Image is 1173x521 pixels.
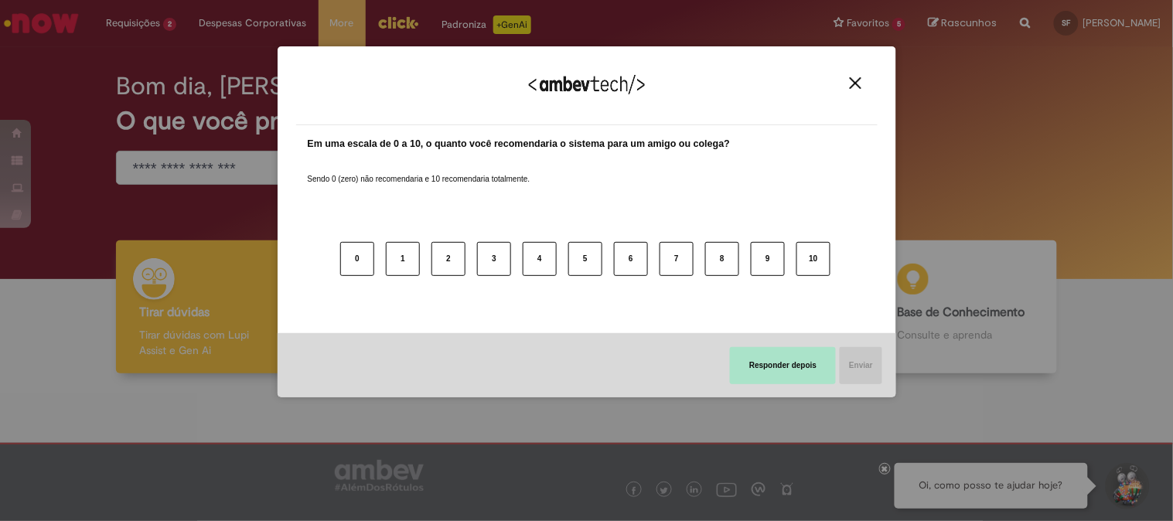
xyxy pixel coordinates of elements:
[796,242,830,276] button: 10
[308,137,731,152] label: Em uma escala de 0 a 10, o quanto você recomendaria o sistema para um amigo ou colega?
[568,242,602,276] button: 5
[705,242,739,276] button: 8
[751,242,785,276] button: 9
[529,75,645,94] img: Logo Ambevtech
[614,242,648,276] button: 6
[477,242,511,276] button: 3
[308,155,530,185] label: Sendo 0 (zero) não recomendaria e 10 recomendaria totalmente.
[386,242,420,276] button: 1
[431,242,465,276] button: 2
[660,242,694,276] button: 7
[730,347,836,384] button: Responder depois
[845,77,866,90] button: Close
[850,77,861,89] img: Close
[523,242,557,276] button: 4
[340,242,374,276] button: 0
